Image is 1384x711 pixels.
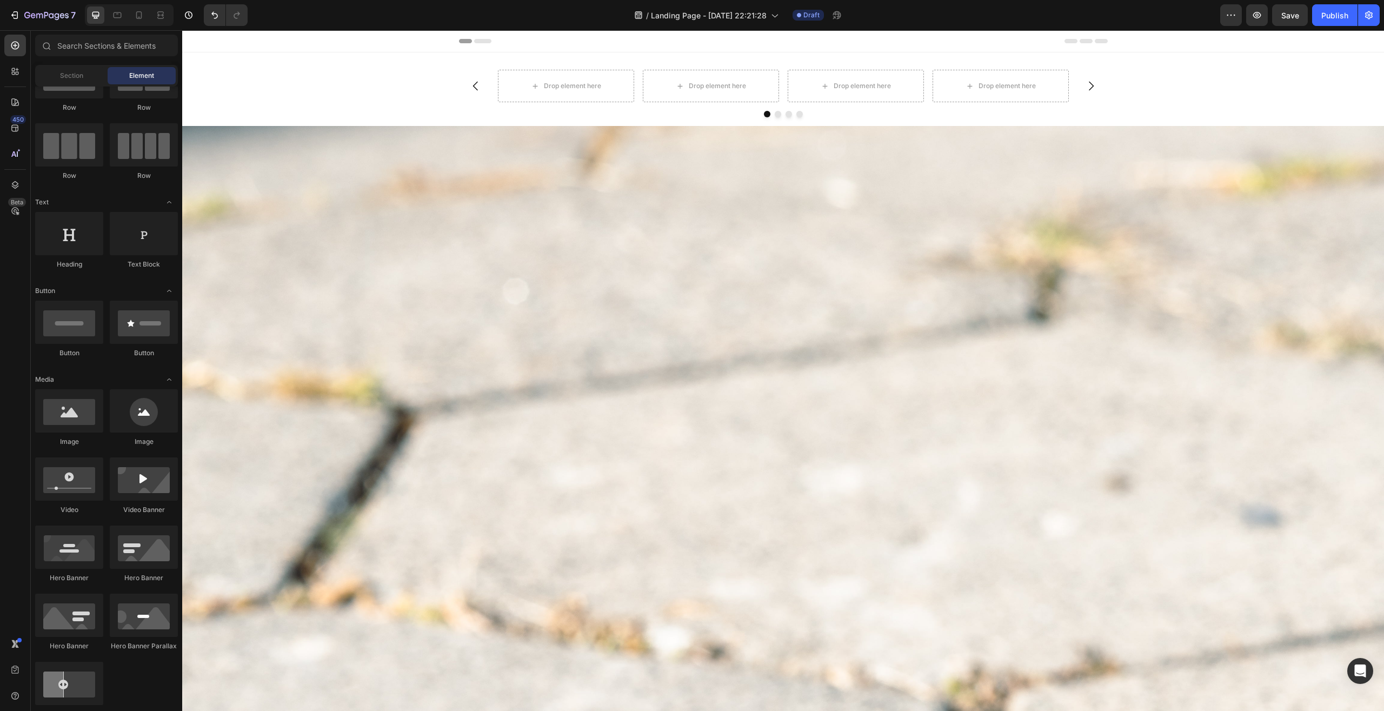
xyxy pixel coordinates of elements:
[71,9,76,22] p: 7
[110,260,178,269] div: Text Block
[35,286,55,296] span: Button
[35,35,178,56] input: Search Sections & Elements
[182,30,1384,711] iframe: Design area
[35,437,103,447] div: Image
[10,115,26,124] div: 450
[1272,4,1308,26] button: Save
[110,505,178,515] div: Video Banner
[161,371,178,388] span: Toggle open
[1347,658,1373,684] div: Open Intercom Messenger
[35,103,103,112] div: Row
[35,171,103,181] div: Row
[35,573,103,583] div: Hero Banner
[362,51,419,60] div: Drop element here
[278,41,309,71] button: Carousel Back Arrow
[204,4,248,26] div: Undo/Redo
[110,573,178,583] div: Hero Banner
[161,194,178,211] span: Toggle open
[603,81,610,87] button: Dot
[35,348,103,358] div: Button
[803,10,820,20] span: Draft
[35,505,103,515] div: Video
[646,10,649,21] span: /
[1281,11,1299,20] span: Save
[161,282,178,300] span: Toggle open
[35,260,103,269] div: Heading
[8,198,26,207] div: Beta
[507,51,564,60] div: Drop element here
[35,641,103,651] div: Hero Banner
[35,197,49,207] span: Text
[110,171,178,181] div: Row
[110,641,178,651] div: Hero Banner Parallax
[651,10,767,21] span: Landing Page - [DATE] 22:21:28
[894,41,924,71] button: Carousel Next Arrow
[796,51,854,60] div: Drop element here
[110,437,178,447] div: Image
[35,375,54,384] span: Media
[582,81,588,87] button: Dot
[1312,4,1358,26] button: Publish
[1321,10,1348,21] div: Publish
[4,4,81,26] button: 7
[110,348,178,358] div: Button
[60,71,83,81] span: Section
[129,71,154,81] span: Element
[614,81,621,87] button: Dot
[651,51,709,60] div: Drop element here
[110,103,178,112] div: Row
[593,81,599,87] button: Dot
